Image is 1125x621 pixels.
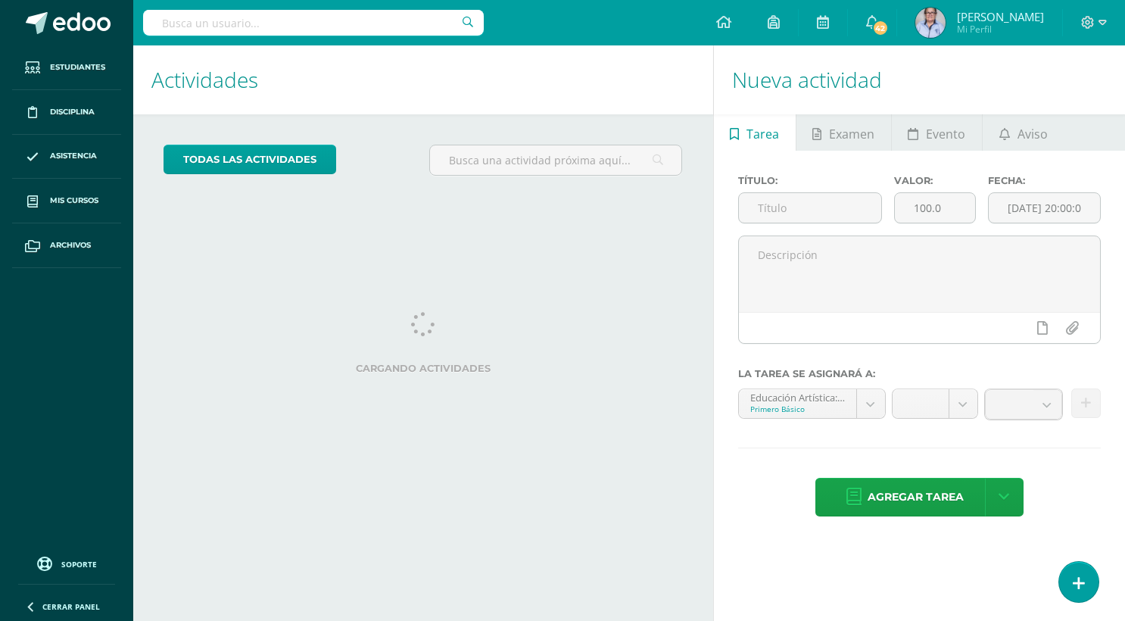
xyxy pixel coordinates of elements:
span: [PERSON_NAME] [957,9,1044,24]
a: Educación Artística: Artes Visuales 'A'Primero Básico [739,389,885,418]
input: Busca una actividad próxima aquí... [430,145,682,175]
div: Educación Artística: Artes Visuales 'A' [750,389,845,404]
span: Examen [829,116,874,152]
a: Soporte [18,553,115,573]
input: Puntos máximos [895,193,975,223]
a: Aviso [983,114,1064,151]
label: Valor: [894,175,976,186]
span: 42 [872,20,889,36]
a: Asistencia [12,135,121,179]
label: La tarea se asignará a: [738,368,1102,379]
img: 1dda184af6efa5d482d83f07e0e6c382.png [915,8,946,38]
span: Agregar tarea [868,479,964,516]
span: Disciplina [50,106,95,118]
a: Mis cursos [12,179,121,223]
input: Busca un usuario... [143,10,484,36]
span: Cerrar panel [42,601,100,612]
a: Disciplina [12,90,121,135]
label: Título: [738,175,882,186]
a: Estudiantes [12,45,121,90]
input: Fecha de entrega [989,193,1100,223]
span: Aviso [1017,116,1048,152]
span: Asistencia [50,150,97,162]
span: Evento [926,116,965,152]
span: Estudiantes [50,61,105,73]
span: Soporte [61,559,97,570]
div: Primero Básico [750,404,845,414]
label: Fecha: [988,175,1101,186]
h1: Nueva actividad [732,45,1108,114]
a: Evento [892,114,982,151]
a: Examen [796,114,891,151]
a: Archivos [12,223,121,268]
a: Tarea [714,114,796,151]
a: todas las Actividades [164,145,336,174]
h1: Actividades [151,45,695,114]
span: Archivos [50,239,91,251]
span: Mi Perfil [957,23,1044,36]
span: Tarea [746,116,779,152]
input: Título [739,193,881,223]
label: Cargando actividades [164,363,683,374]
span: Mis cursos [50,195,98,207]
